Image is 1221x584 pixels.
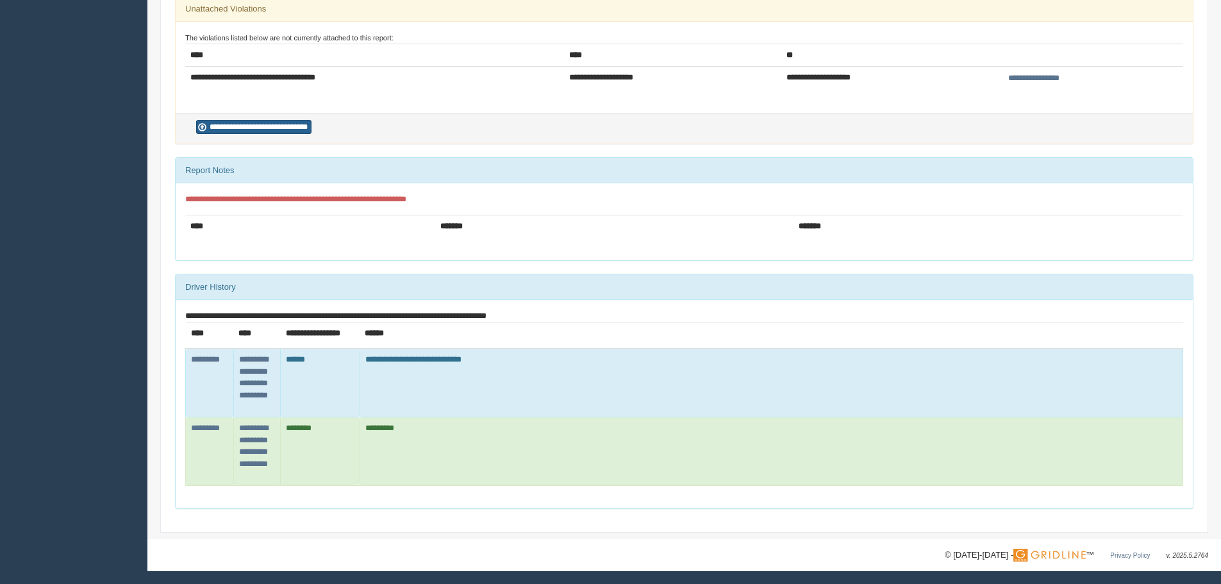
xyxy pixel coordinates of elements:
[1013,549,1086,562] img: Gridline
[1110,552,1150,559] a: Privacy Policy
[176,274,1193,300] div: Driver History
[1167,552,1208,559] span: v. 2025.5.2764
[185,34,394,42] small: The violations listed below are not currently attached to this report:
[945,549,1208,562] div: © [DATE]-[DATE] - ™
[176,158,1193,183] div: Report Notes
